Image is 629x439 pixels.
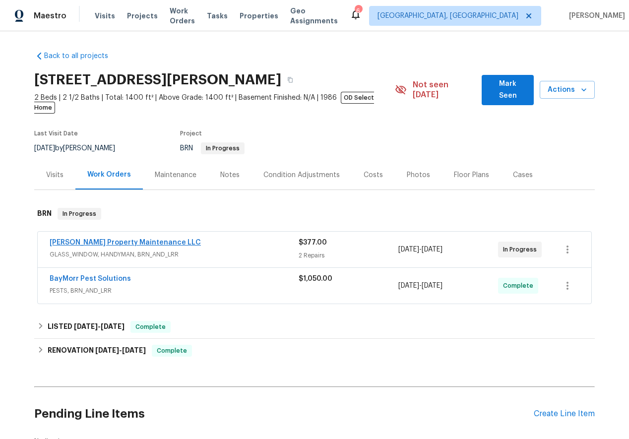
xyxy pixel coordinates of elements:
div: 6 [355,6,362,16]
span: Projects [127,11,158,21]
div: Costs [364,170,383,180]
span: Visits [95,11,115,21]
div: Maintenance [155,170,196,180]
div: by [PERSON_NAME] [34,142,127,154]
div: Cases [513,170,533,180]
div: Work Orders [87,170,131,180]
span: Complete [153,346,191,356]
span: Last Visit Date [34,130,78,136]
div: LISTED [DATE]-[DATE]Complete [34,315,595,339]
h6: BRN [37,208,52,220]
span: BRN [180,145,245,152]
span: [DATE] [398,282,419,289]
span: Work Orders [170,6,195,26]
span: - [74,323,125,330]
span: PESTS, BRN_AND_LRR [50,286,299,296]
span: $377.00 [299,239,327,246]
a: BayMorr Pest Solutions [50,275,131,282]
button: Actions [540,81,595,99]
span: OD Select Home [34,92,374,114]
div: Create Line Item [534,409,595,419]
div: RENOVATION [DATE]-[DATE]Complete [34,339,595,363]
span: [DATE] [34,145,55,152]
span: [PERSON_NAME] [565,11,625,21]
span: In Progress [503,245,541,254]
span: [DATE] [122,347,146,354]
span: Tasks [207,12,228,19]
div: Condition Adjustments [263,170,340,180]
button: Copy Address [281,71,299,89]
button: Mark Seen [482,75,534,105]
div: Photos [407,170,430,180]
span: Mark Seen [490,78,526,102]
span: Maestro [34,11,66,21]
a: [PERSON_NAME] Property Maintenance LLC [50,239,201,246]
span: Project [180,130,202,136]
span: Not seen [DATE] [413,80,476,100]
span: 2 Beds | 2 1/2 Baths | Total: 1400 ft² | Above Grade: 1400 ft² | Basement Finished: N/A | 1986 [34,93,395,113]
h2: [STREET_ADDRESS][PERSON_NAME] [34,75,281,85]
span: [DATE] [101,323,125,330]
span: GLASS_WINDOW, HANDYMAN, BRN_AND_LRR [50,250,299,259]
span: Actions [548,84,587,96]
h2: Pending Line Items [34,391,534,437]
span: - [398,281,442,291]
span: In Progress [202,145,244,151]
span: In Progress [59,209,100,219]
div: Floor Plans [454,170,489,180]
span: - [95,347,146,354]
span: [DATE] [422,246,442,253]
span: Properties [240,11,278,21]
div: Visits [46,170,63,180]
span: [DATE] [95,347,119,354]
span: $1,050.00 [299,275,332,282]
span: [DATE] [422,282,442,289]
span: [DATE] [398,246,419,253]
div: 2 Repairs [299,251,398,260]
span: Complete [503,281,537,291]
div: BRN In Progress [34,198,595,230]
span: - [398,245,442,254]
div: Notes [220,170,240,180]
h6: RENOVATION [48,345,146,357]
span: [DATE] [74,323,98,330]
h6: LISTED [48,321,125,333]
span: [GEOGRAPHIC_DATA], [GEOGRAPHIC_DATA] [377,11,518,21]
span: Geo Assignments [290,6,338,26]
a: Back to all projects [34,51,129,61]
span: Complete [131,322,170,332]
